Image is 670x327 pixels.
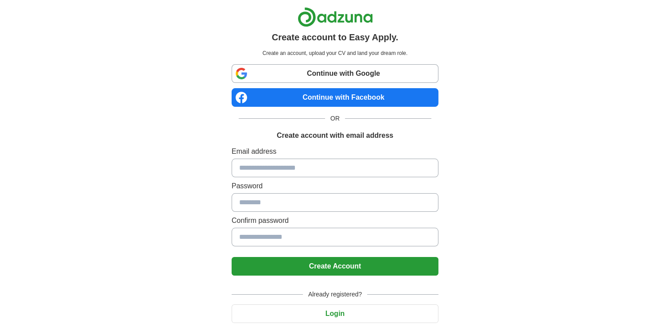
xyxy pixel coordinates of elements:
[232,257,438,276] button: Create Account
[232,146,438,157] label: Email address
[272,31,399,44] h1: Create account to Easy Apply.
[232,304,438,323] button: Login
[232,64,438,83] a: Continue with Google
[233,49,437,57] p: Create an account, upload your CV and land your dream role.
[298,7,373,27] img: Adzuna logo
[232,88,438,107] a: Continue with Facebook
[232,310,438,317] a: Login
[232,181,438,191] label: Password
[277,130,393,141] h1: Create account with email address
[325,114,345,123] span: OR
[303,290,367,299] span: Already registered?
[232,215,438,226] label: Confirm password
